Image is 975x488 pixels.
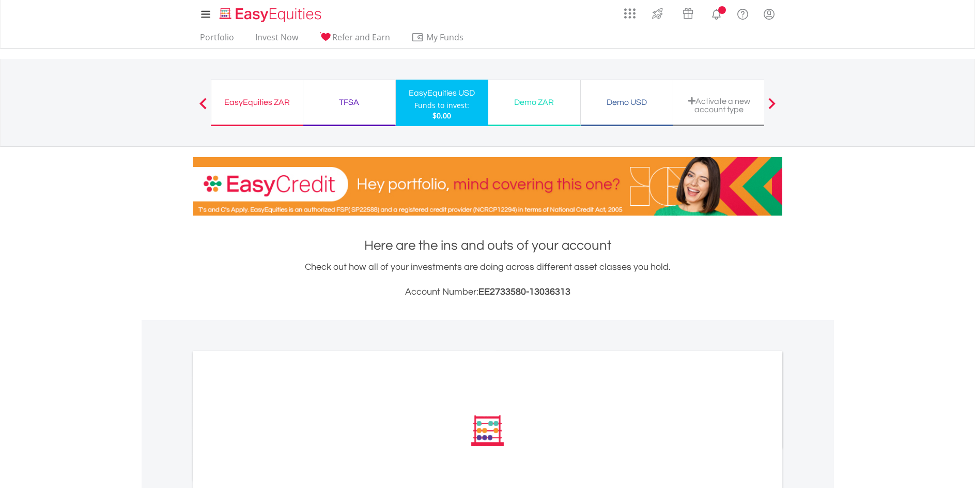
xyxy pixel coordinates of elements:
[309,95,389,110] div: TFSA
[411,30,479,44] span: My Funds
[315,32,394,48] a: Refer and Earn
[251,32,302,48] a: Invest Now
[215,3,326,23] a: Home page
[432,111,451,120] span: $0.00
[703,3,730,23] a: Notifications
[587,95,667,110] div: Demo USD
[402,86,482,100] div: EasyEquities USD
[679,97,759,114] div: Activate a new account type
[414,100,469,111] div: Funds to invest:
[649,5,666,22] img: thrive-v2.svg
[679,5,697,22] img: vouchers-v2.svg
[730,3,756,23] a: FAQ's and Support
[196,32,238,48] a: Portfolio
[193,157,782,216] img: EasyCredit Promotion Banner
[756,3,782,25] a: My Profile
[193,260,782,299] div: Check out how all of your investments are doing across different asset classes you hold.
[624,8,636,19] img: grid-menu-icon.svg
[218,6,326,23] img: EasyEquities_Logo.png
[218,95,297,110] div: EasyEquities ZAR
[478,287,570,297] span: EE2733580-13036313
[193,285,782,299] h3: Account Number:
[673,3,703,22] a: Vouchers
[617,3,642,19] a: AppsGrid
[332,32,390,43] span: Refer and Earn
[494,95,574,110] div: Demo ZAR
[193,236,782,255] h1: Here are the ins and outs of your account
